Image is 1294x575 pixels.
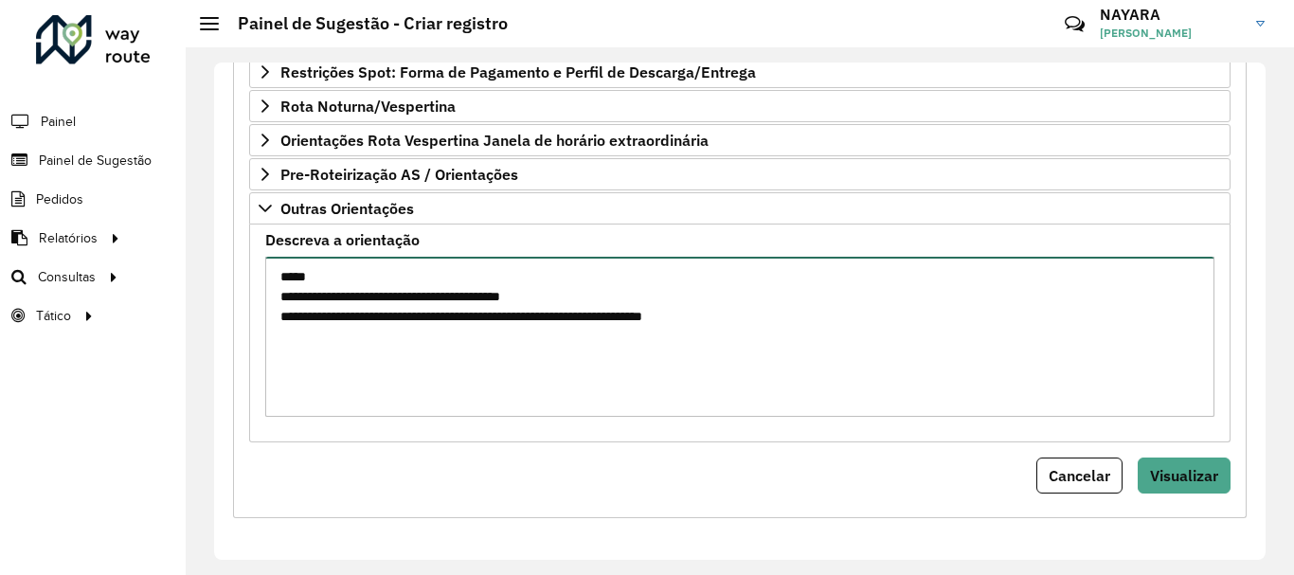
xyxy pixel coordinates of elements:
[219,13,508,34] h2: Painel de Sugestão - Criar registro
[1036,458,1123,494] button: Cancelar
[39,151,152,171] span: Painel de Sugestão
[1049,466,1110,485] span: Cancelar
[249,158,1231,190] a: Pre-Roteirização AS / Orientações
[280,133,709,148] span: Orientações Rota Vespertina Janela de horário extraordinária
[39,228,98,248] span: Relatórios
[265,228,420,251] label: Descreva a orientação
[1054,4,1095,45] a: Contato Rápido
[249,90,1231,122] a: Rota Noturna/Vespertina
[249,124,1231,156] a: Orientações Rota Vespertina Janela de horário extraordinária
[41,112,76,132] span: Painel
[38,267,96,287] span: Consultas
[1138,458,1231,494] button: Visualizar
[1100,25,1242,42] span: [PERSON_NAME]
[1150,466,1218,485] span: Visualizar
[249,192,1231,225] a: Outras Orientações
[36,306,71,326] span: Tático
[280,99,456,114] span: Rota Noturna/Vespertina
[280,201,414,216] span: Outras Orientações
[36,189,83,209] span: Pedidos
[249,56,1231,88] a: Restrições Spot: Forma de Pagamento e Perfil de Descarga/Entrega
[280,167,518,182] span: Pre-Roteirização AS / Orientações
[280,64,756,80] span: Restrições Spot: Forma de Pagamento e Perfil de Descarga/Entrega
[1100,6,1242,24] h3: NAYARA
[249,225,1231,441] div: Outras Orientações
